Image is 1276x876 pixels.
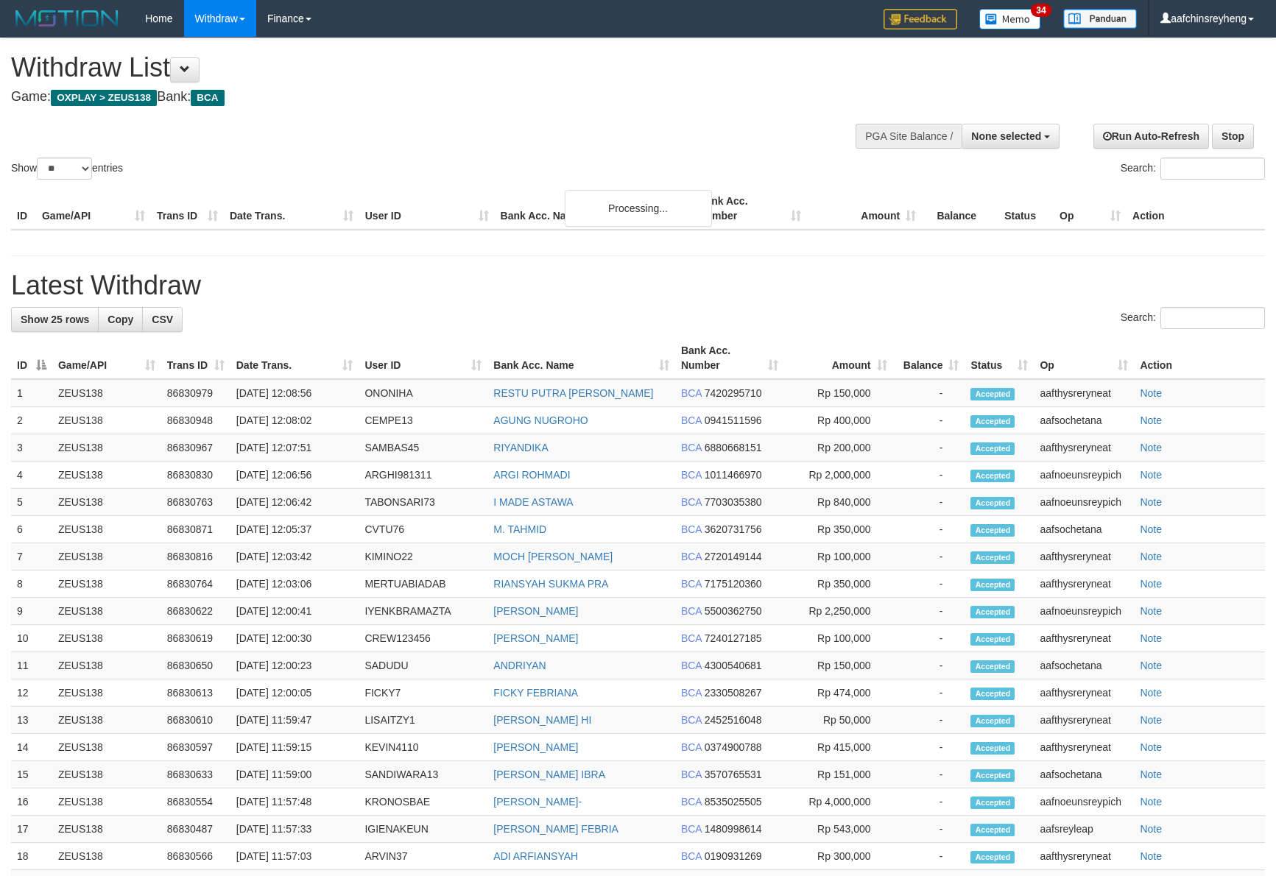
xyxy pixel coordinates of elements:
[998,188,1054,230] th: Status
[970,524,1015,537] span: Accepted
[11,462,52,489] td: 4
[705,387,762,399] span: Copy 7420295710 to clipboard
[1054,188,1127,230] th: Op
[52,379,161,407] td: ZEUS138
[893,434,965,462] td: -
[856,124,962,149] div: PGA Site Balance /
[893,625,965,652] td: -
[1034,734,1134,761] td: aafthysreryneat
[1034,598,1134,625] td: aafnoeunsreypich
[705,551,762,562] span: Copy 2720149144 to clipboard
[37,158,92,180] select: Showentries
[922,188,998,230] th: Balance
[1034,337,1134,379] th: Op: activate to sort column ascending
[1140,850,1162,862] a: Note
[970,415,1015,428] span: Accepted
[1140,387,1162,399] a: Note
[1034,516,1134,543] td: aafsochetana
[705,605,762,617] span: Copy 5500362750 to clipboard
[493,523,546,535] a: M. TAHMID
[493,741,578,753] a: [PERSON_NAME]
[893,516,965,543] td: -
[893,707,965,734] td: -
[493,823,618,835] a: [PERSON_NAME] FEBRIA
[893,571,965,598] td: -
[784,707,893,734] td: Rp 50,000
[681,687,702,699] span: BCA
[681,551,702,562] span: BCA
[970,796,1015,809] span: Accepted
[784,434,893,462] td: Rp 200,000
[11,379,52,407] td: 1
[1034,652,1134,679] td: aafsochetana
[11,652,52,679] td: 11
[11,788,52,816] td: 16
[52,652,161,679] td: ZEUS138
[359,462,487,489] td: ARGHI981311
[11,734,52,761] td: 14
[21,314,89,325] span: Show 25 rows
[1140,660,1162,671] a: Note
[1140,714,1162,726] a: Note
[784,407,893,434] td: Rp 400,000
[161,489,230,516] td: 86830763
[52,598,161,625] td: ZEUS138
[493,796,582,808] a: [PERSON_NAME]-
[1093,124,1209,149] a: Run Auto-Refresh
[52,543,161,571] td: ZEUS138
[1134,337,1265,379] th: Action
[359,337,487,379] th: User ID: activate to sort column ascending
[681,387,702,399] span: BCA
[52,707,161,734] td: ZEUS138
[681,578,702,590] span: BCA
[487,337,675,379] th: Bank Acc. Name: activate to sort column ascending
[36,188,151,230] th: Game/API
[784,625,893,652] td: Rp 100,000
[784,379,893,407] td: Rp 150,000
[11,761,52,788] td: 15
[230,434,359,462] td: [DATE] 12:07:51
[52,407,161,434] td: ZEUS138
[230,816,359,843] td: [DATE] 11:57:33
[52,679,161,707] td: ZEUS138
[161,462,230,489] td: 86830830
[161,707,230,734] td: 86830610
[359,761,487,788] td: SANDIWARA13
[230,761,359,788] td: [DATE] 11:59:00
[1063,9,1137,29] img: panduan.png
[1121,307,1265,329] label: Search:
[11,158,123,180] label: Show entries
[784,843,893,870] td: Rp 300,000
[705,823,762,835] span: Copy 1480998614 to clipboard
[359,788,487,816] td: KRONOSBAE
[893,734,965,761] td: -
[11,271,1265,300] h1: Latest Withdraw
[230,679,359,707] td: [DATE] 12:00:05
[1140,551,1162,562] a: Note
[359,816,487,843] td: IGIENAKEUN
[893,407,965,434] td: -
[705,523,762,535] span: Copy 3620731756 to clipboard
[1140,578,1162,590] a: Note
[675,337,784,379] th: Bank Acc. Number: activate to sort column ascending
[11,679,52,707] td: 12
[1140,796,1162,808] a: Note
[52,761,161,788] td: ZEUS138
[681,523,702,535] span: BCA
[230,337,359,379] th: Date Trans.: activate to sort column ascending
[161,816,230,843] td: 86830487
[1034,434,1134,462] td: aafthysreryneat
[52,516,161,543] td: ZEUS138
[151,188,224,230] th: Trans ID
[493,496,573,508] a: I MADE ASTAWA
[98,307,143,332] a: Copy
[161,788,230,816] td: 86830554
[893,337,965,379] th: Balance: activate to sort column ascending
[493,414,588,426] a: AGUNG NUGROHO
[1212,124,1254,149] a: Stop
[784,598,893,625] td: Rp 2,250,000
[970,551,1015,564] span: Accepted
[705,769,762,780] span: Copy 3570765531 to clipboard
[807,188,922,230] th: Amount
[161,598,230,625] td: 86830622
